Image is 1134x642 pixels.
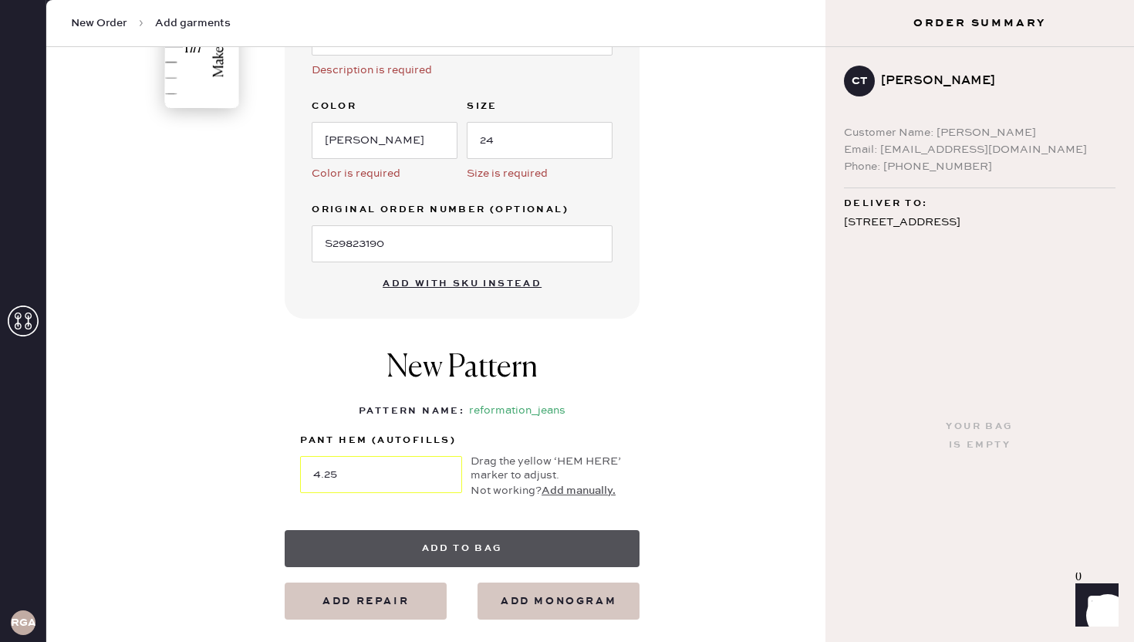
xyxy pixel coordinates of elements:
h3: Order Summary [825,15,1134,31]
input: Move the yellow marker! [300,456,462,493]
input: e.g. 30R [467,122,613,159]
button: Add repair [285,583,447,620]
div: Description is required [312,62,613,79]
div: Not working? [471,482,624,499]
div: Pattern Name : [359,402,464,421]
div: reformation_jeans [469,402,565,421]
div: Phone: [PHONE_NUMBER] [844,158,1115,175]
div: [STREET_ADDRESS] #4121 [GEOGRAPHIC_DATA] , VA 22314 [844,213,1115,272]
button: Add to bag [285,530,640,567]
button: Add with SKU instead [373,269,551,299]
input: e.g. Navy [312,122,457,159]
div: Customer Name: [PERSON_NAME] [844,124,1115,141]
h1: New Pattern [386,350,538,402]
button: add monogram [478,583,640,620]
label: Size [467,97,613,116]
span: Add garments [155,15,231,31]
button: Add manually. [542,482,616,499]
h3: ct [852,76,867,86]
iframe: Front Chat [1061,573,1127,639]
div: Size is required [467,165,613,182]
div: Your bag is empty [946,417,1013,454]
h3: RGA [11,617,35,628]
span: Deliver to: [844,194,927,213]
label: Original Order Number (Optional) [312,201,613,219]
div: Drag the yellow ‘HEM HERE’ marker to adjust. [471,454,624,482]
div: Color is required [312,165,457,182]
label: pant hem (autofills) [300,431,462,450]
div: Email: [EMAIL_ADDRESS][DOMAIN_NAME] [844,141,1115,158]
label: Color [312,97,457,116]
div: [PERSON_NAME] [881,72,1103,90]
span: New Order [71,15,127,31]
input: e.g. 1020304 [312,225,613,262]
